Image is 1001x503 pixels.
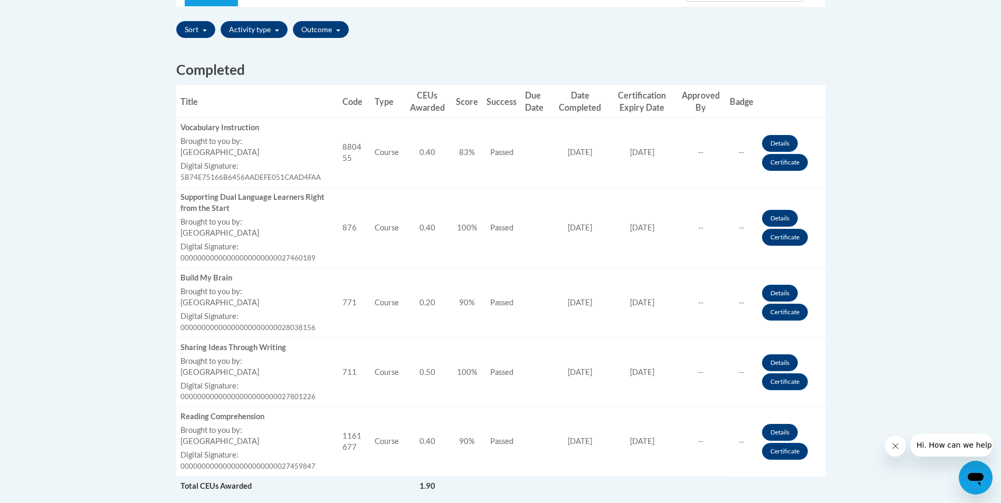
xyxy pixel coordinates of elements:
td: 771 [338,268,370,337]
td: -- [726,188,758,268]
th: Date Completed [552,85,608,118]
span: 5B74E75166B6456AADEFE051CAAD4FAA [180,173,321,181]
label: Digital Signature: [180,241,335,253]
td: Passed [482,337,521,407]
th: Type [370,85,403,118]
label: Brought to you by: [180,356,335,367]
div: 0.40 [407,147,448,158]
span: [DATE] [568,298,592,307]
a: Certificate [762,443,808,460]
a: Certificate [762,373,808,390]
span: [DATE] [568,148,592,157]
th: CEUs Awarded [403,85,452,118]
span: 00000000000000000000000027801226 [180,392,316,401]
span: [DATE] [568,367,592,376]
td: Passed [482,188,521,268]
span: 00000000000000000000000027460189 [180,254,316,262]
a: Details button [762,424,798,441]
span: [DATE] [630,437,654,446]
td: Actions [758,118,825,188]
div: 0.20 [407,297,448,308]
label: Digital Signature: [180,161,335,172]
div: Reading Comprehension [180,411,335,422]
td: Course [370,188,403,268]
span: Total CEUs Awarded [180,481,252,490]
label: Digital Signature: [180,311,335,322]
td: Actions [758,407,825,477]
label: Brought to you by: [180,425,335,436]
td: -- [676,337,726,407]
span: 90% [459,437,475,446]
span: [GEOGRAPHIC_DATA] [180,367,259,376]
iframe: Button to launch messaging window [959,461,993,495]
td: Actions [758,268,825,337]
a: Details button [762,210,798,227]
span: [DATE] [568,437,592,446]
button: Outcome [293,21,349,38]
a: Certificate [762,154,808,171]
span: [GEOGRAPHIC_DATA] [180,298,259,307]
td: -- [726,268,758,337]
th: Actions [758,85,825,118]
iframe: Message from company [910,433,993,457]
th: Success [482,85,521,118]
span: [GEOGRAPHIC_DATA] [180,148,259,157]
td: 880455 [338,118,370,188]
td: Passed [482,268,521,337]
span: [GEOGRAPHIC_DATA] [180,228,259,237]
span: [DATE] [630,223,654,232]
span: 00000000000000000000000027459847 [180,462,316,470]
span: [DATE] [630,148,654,157]
label: Brought to you by: [180,217,335,228]
span: 100% [457,223,478,232]
td: 1161677 [338,407,370,477]
span: 83% [459,148,475,157]
span: 100% [457,367,478,376]
td: Passed [482,407,521,477]
label: Brought to you by: [180,286,335,297]
button: Activity type [221,21,288,38]
span: [DATE] [630,367,654,376]
a: Details button [762,354,798,371]
th: Score [452,85,482,118]
span: [DATE] [568,223,592,232]
td: 876 [338,188,370,268]
td: Course [370,268,403,337]
td: Course [370,337,403,407]
label: Brought to you by: [180,136,335,147]
div: 0.50 [407,367,448,378]
td: 711 [338,337,370,407]
td: 1.90 [403,477,452,496]
td: -- [726,118,758,188]
h2: Completed [176,60,825,80]
div: Build My Brain [180,273,335,284]
td: -- [676,268,726,337]
td: Actions [676,477,726,496]
iframe: Close message [885,436,906,457]
a: Certificate [762,304,808,321]
th: Badge [726,85,758,118]
td: Actions [758,188,825,268]
td: -- [676,407,726,477]
td: Actions [758,337,825,407]
th: Approved By [676,85,726,118]
td: Passed [482,118,521,188]
div: 0.40 [407,223,448,234]
td: -- [676,188,726,268]
th: Code [338,85,370,118]
span: [DATE] [630,298,654,307]
label: Digital Signature: [180,381,335,392]
button: Sort [176,21,215,38]
div: Supporting Dual Language Learners Right from the Start [180,192,335,214]
a: Details button [762,285,798,302]
div: 0.40 [407,436,448,447]
td: -- [726,407,758,477]
span: 00000000000000000000000028038156 [180,323,316,332]
td: Course [370,118,403,188]
span: 90% [459,298,475,307]
td: -- [726,337,758,407]
a: Details button [762,135,798,152]
span: Hi. How can we help? [6,7,85,16]
span: [GEOGRAPHIC_DATA] [180,437,259,446]
th: Due Date [521,85,552,118]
